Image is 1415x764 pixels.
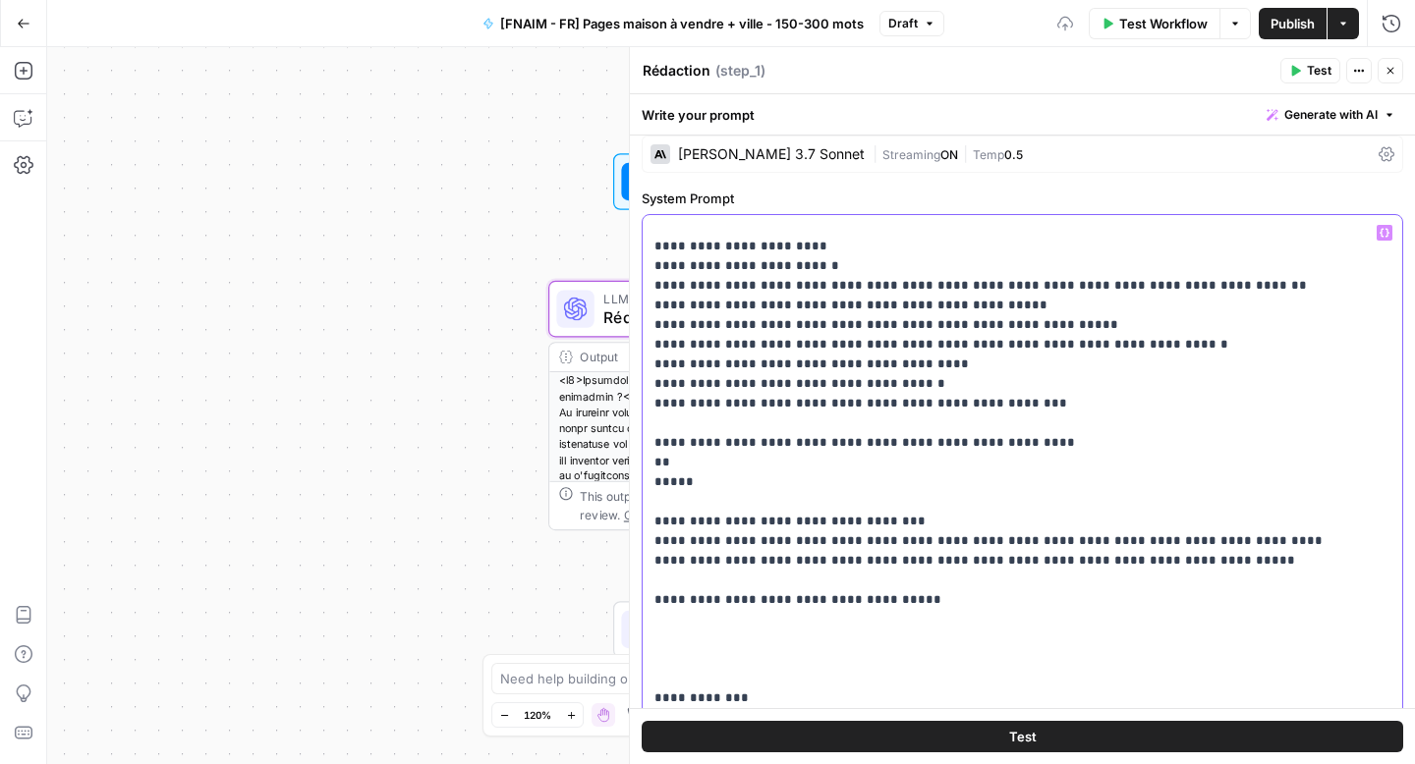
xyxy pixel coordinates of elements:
[1280,58,1340,83] button: Test
[1004,147,1023,162] span: 0.5
[1284,106,1378,124] span: Generate with AI
[1307,62,1331,80] span: Test
[580,487,903,524] div: This output is too large & has been abbreviated for review. to view the full content.
[1009,727,1037,746] span: Test
[973,147,1004,162] span: Temp
[958,143,973,163] span: |
[548,601,914,658] div: EndOutput
[603,289,851,307] span: LLM · claude-3-7-sonnet-20250219
[882,147,940,162] span: Streaming
[642,721,1403,752] button: Test
[548,281,914,530] div: LLM · claude-3-7-sonnet-20250219RédactionStep 1Output<l8>Ipsumdol sitametc adip eli seddoe t inci...
[879,11,944,36] button: Draft
[940,147,958,162] span: ON
[630,94,1415,135] div: Write your prompt
[1089,8,1219,39] button: Test Workflow
[678,147,865,161] div: [PERSON_NAME] 3.7 Sonnet
[1259,8,1327,39] button: Publish
[548,153,914,210] div: WorkflowSet InputsInputs
[873,143,882,163] span: |
[471,8,876,39] button: [FNAIM - FR] Pages maison à vendre + ville - 150-300 mots
[1119,14,1208,33] span: Test Workflow
[580,348,849,366] div: Output
[603,305,851,329] span: Rédaction
[524,707,551,723] span: 120%
[500,14,864,33] span: [FNAIM - FR] Pages maison à vendre + ville - 150-300 mots
[1271,14,1315,33] span: Publish
[642,189,1403,208] label: System Prompt
[888,15,918,32] span: Draft
[715,61,765,81] span: ( step_1 )
[643,61,710,81] textarea: Rédaction
[1259,102,1403,128] button: Generate with AI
